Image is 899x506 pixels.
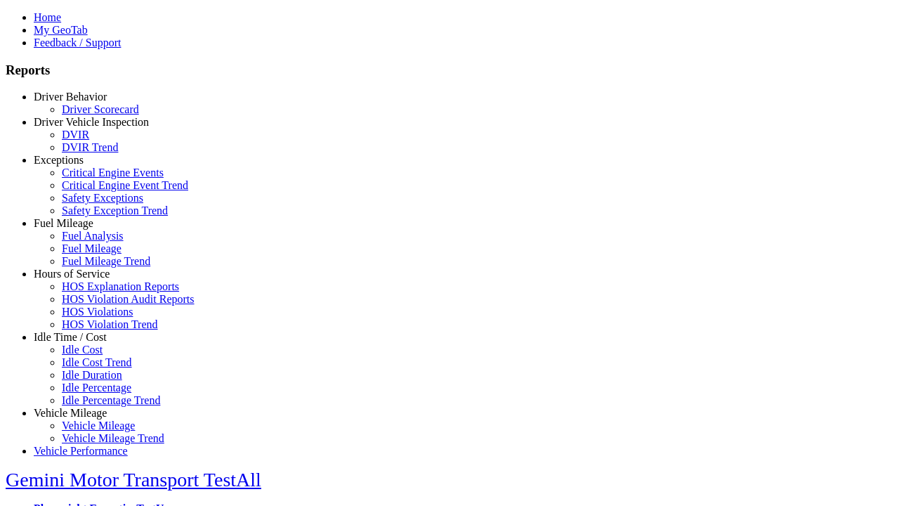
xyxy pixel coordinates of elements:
[34,37,121,48] a: Feedback / Support
[34,116,149,128] a: Driver Vehicle Inspection
[62,141,118,153] a: DVIR Trend
[62,318,158,330] a: HOS Violation Trend
[62,192,143,204] a: Safety Exceptions
[34,407,107,419] a: Vehicle Mileage
[34,11,61,23] a: Home
[62,432,164,444] a: Vehicle Mileage Trend
[62,103,139,115] a: Driver Scorecard
[34,154,84,166] a: Exceptions
[62,129,89,141] a: DVIR
[6,469,261,491] a: Gemini Motor Transport TestAll
[62,382,131,394] a: Idle Percentage
[62,242,122,254] a: Fuel Mileage
[6,63,893,78] h3: Reports
[34,91,107,103] a: Driver Behavior
[62,306,133,318] a: HOS Violations
[62,280,179,292] a: HOS Explanation Reports
[34,331,107,343] a: Idle Time / Cost
[62,255,150,267] a: Fuel Mileage Trend
[34,24,88,36] a: My GeoTab
[62,369,122,381] a: Idle Duration
[34,445,128,457] a: Vehicle Performance
[62,167,164,179] a: Critical Engine Events
[62,394,160,406] a: Idle Percentage Trend
[34,268,110,280] a: Hours of Service
[62,205,168,216] a: Safety Exception Trend
[62,356,132,368] a: Idle Cost Trend
[62,420,135,432] a: Vehicle Mileage
[62,344,103,356] a: Idle Cost
[62,179,188,191] a: Critical Engine Event Trend
[34,217,93,229] a: Fuel Mileage
[62,230,124,242] a: Fuel Analysis
[62,293,195,305] a: HOS Violation Audit Reports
